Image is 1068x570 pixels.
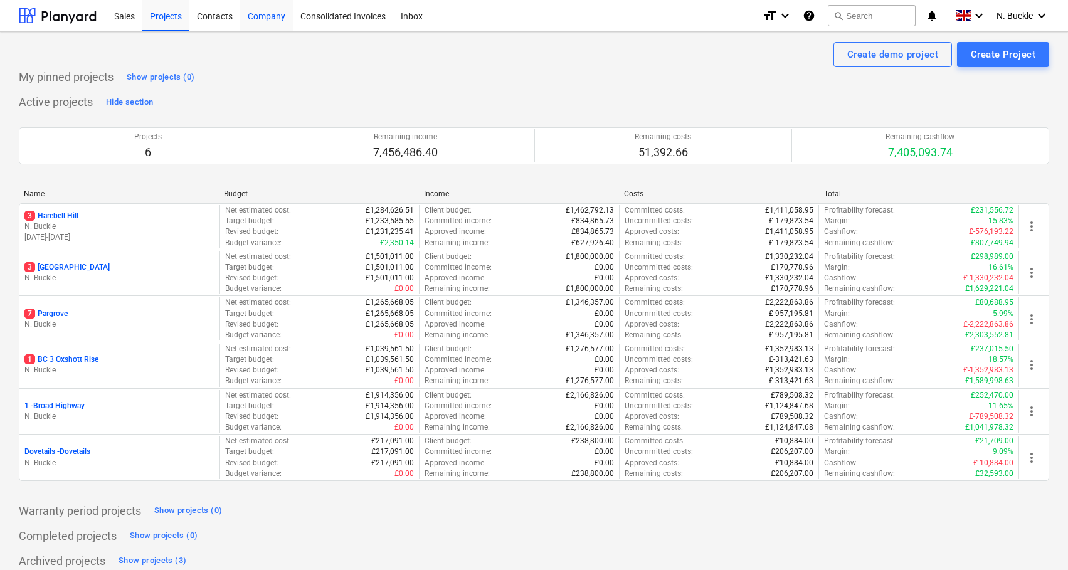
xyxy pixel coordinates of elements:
[635,145,691,160] p: 51,392.66
[124,67,198,87] button: Show projects (0)
[566,283,614,294] p: £1,800,000.00
[119,554,186,568] div: Show projects (3)
[366,354,414,365] p: £1,039,561.50
[595,354,614,365] p: £0.00
[225,376,282,386] p: Budget variance :
[997,11,1033,21] span: N. Buckle
[134,132,162,142] p: Projects
[769,330,813,340] p: £-957,195.81
[771,283,813,294] p: £170,778.96
[425,283,490,294] p: Remaining income :
[566,297,614,308] p: £1,346,357.00
[769,354,813,365] p: £-313,421.63
[24,309,214,330] div: 7PargroveN. Buckle
[625,319,679,330] p: Approved costs :
[366,251,414,262] p: £1,501,011.00
[425,319,486,330] p: Approved income :
[425,251,472,262] p: Client budget :
[394,376,414,386] p: £0.00
[1024,357,1039,372] span: more_vert
[24,309,35,319] span: 7
[225,283,282,294] p: Budget variance :
[847,46,938,63] div: Create demo project
[566,330,614,340] p: £1,346,357.00
[971,8,986,23] i: keyboard_arrow_down
[425,330,490,340] p: Remaining income :
[366,216,414,226] p: £1,233,585.55
[24,446,90,457] p: Dovetails - Dovetails
[965,422,1013,433] p: £1,041,978.32
[425,205,472,216] p: Client budget :
[224,189,414,198] div: Budget
[824,238,895,248] p: Remaining cashflow :
[425,411,486,422] p: Approved income :
[566,422,614,433] p: £2,166,826.00
[366,411,414,422] p: £1,914,356.00
[24,354,35,364] span: 1
[971,238,1013,248] p: £807,749.94
[566,376,614,386] p: £1,276,577.00
[765,344,813,354] p: £1,352,983.13
[775,436,813,446] p: £10,884.00
[965,330,1013,340] p: £2,303,552.81
[225,330,282,340] p: Budget variance :
[373,145,438,160] p: 7,456,486.40
[965,376,1013,386] p: £1,589,998.63
[225,458,278,468] p: Revised budget :
[824,262,850,273] p: Margin :
[425,401,492,411] p: Committed income :
[973,458,1013,468] p: £-10,884.00
[824,297,895,308] p: Profitability forecast :
[824,205,895,216] p: Profitability forecast :
[824,468,895,479] p: Remaining cashflow :
[769,216,813,226] p: £-179,823.54
[425,309,492,319] p: Committed income :
[765,319,813,330] p: £2,222,863.86
[803,8,815,23] i: Knowledge base
[24,262,35,272] span: 3
[625,309,693,319] p: Uncommitted costs :
[1005,510,1068,570] iframe: Chat Widget
[771,411,813,422] p: £789,508.32
[24,411,214,422] p: N. Buckle
[425,468,490,479] p: Remaining income :
[225,309,274,319] p: Target budget :
[1024,450,1039,465] span: more_vert
[595,309,614,319] p: £0.00
[824,411,858,422] p: Cashflow :
[225,273,278,283] p: Revised budget :
[625,262,693,273] p: Uncommitted costs :
[425,422,490,433] p: Remaining income :
[988,262,1013,273] p: 16.61%
[771,390,813,401] p: £789,508.32
[771,468,813,479] p: £206,207.00
[625,354,693,365] p: Uncommitted costs :
[424,189,614,198] div: Income
[824,216,850,226] p: Margin :
[824,422,895,433] p: Remaining cashflow :
[625,344,685,354] p: Committed costs :
[595,365,614,376] p: £0.00
[225,297,291,308] p: Net estimated cost :
[625,216,693,226] p: Uncommitted costs :
[824,309,850,319] p: Margin :
[366,226,414,237] p: £1,231,235.41
[151,501,225,521] button: Show projects (0)
[595,401,614,411] p: £0.00
[127,526,201,546] button: Show projects (0)
[425,354,492,365] p: Committed income :
[778,8,793,23] i: keyboard_arrow_down
[24,319,214,330] p: N. Buckle
[625,238,683,248] p: Remaining costs :
[24,211,35,221] span: 3
[130,529,198,543] div: Show projects (0)
[625,468,683,479] p: Remaining costs :
[225,226,278,237] p: Revised budget :
[571,226,614,237] p: £834,865.73
[19,504,141,519] p: Warranty period projects
[19,529,117,544] p: Completed projects
[975,468,1013,479] p: £32,593.00
[625,422,683,433] p: Remaining costs :
[625,297,685,308] p: Committed costs :
[824,319,858,330] p: Cashflow :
